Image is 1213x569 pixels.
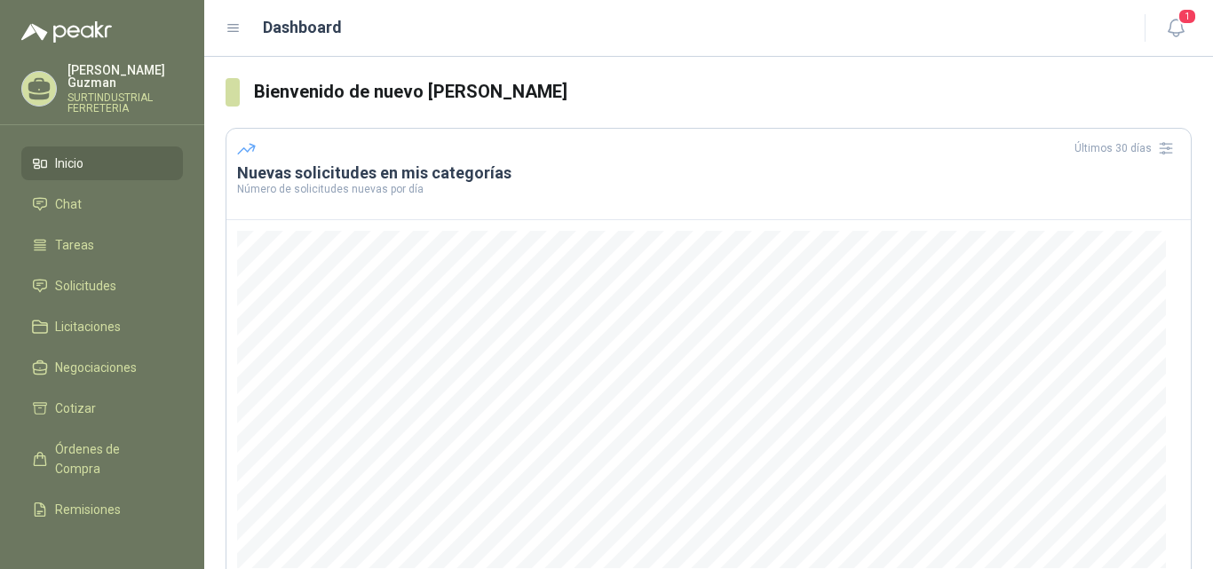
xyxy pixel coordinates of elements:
[21,493,183,526] a: Remisiones
[254,78,1192,106] h3: Bienvenido de nuevo [PERSON_NAME]
[67,92,183,114] p: SURTINDUSTRIAL FERRETERIA
[55,500,121,519] span: Remisiones
[1177,8,1197,25] span: 1
[21,351,183,384] a: Negociaciones
[21,391,183,425] a: Cotizar
[21,269,183,303] a: Solicitudes
[55,317,121,336] span: Licitaciones
[55,276,116,296] span: Solicitudes
[55,235,94,255] span: Tareas
[21,228,183,262] a: Tareas
[21,21,112,43] img: Logo peakr
[67,64,183,89] p: [PERSON_NAME] Guzman
[21,187,183,221] a: Chat
[55,154,83,173] span: Inicio
[55,358,137,377] span: Negociaciones
[55,439,166,478] span: Órdenes de Compra
[237,184,1180,194] p: Número de solicitudes nuevas por día
[263,15,342,40] h1: Dashboard
[21,146,183,180] a: Inicio
[1160,12,1192,44] button: 1
[21,310,183,344] a: Licitaciones
[237,162,1180,184] h3: Nuevas solicitudes en mis categorías
[55,399,96,418] span: Cotizar
[21,432,183,486] a: Órdenes de Compra
[1074,134,1180,162] div: Últimos 30 días
[55,194,82,214] span: Chat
